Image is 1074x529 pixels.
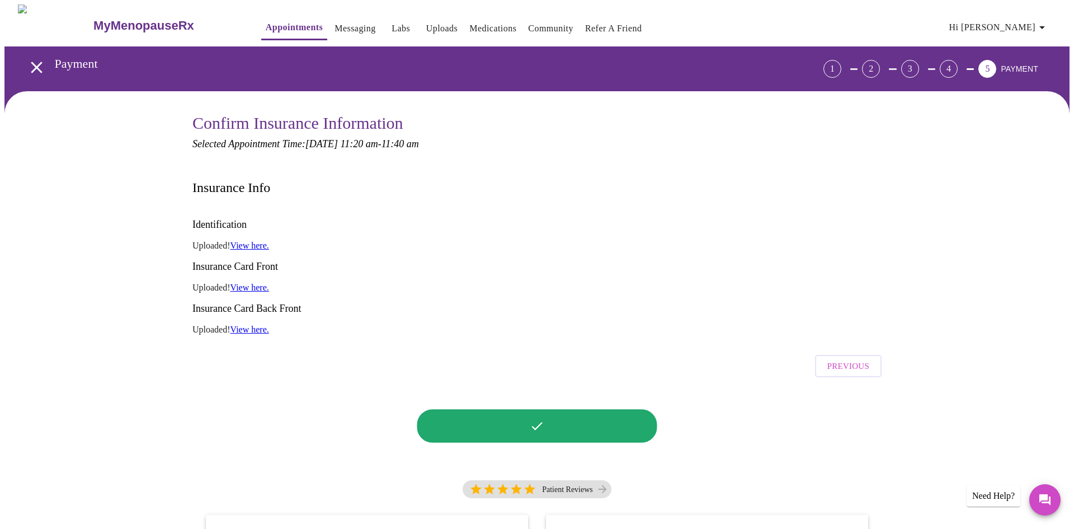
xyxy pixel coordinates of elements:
[426,21,458,36] a: Uploads
[528,21,573,36] a: Community
[949,20,1049,35] span: Hi [PERSON_NAME]
[192,138,419,149] em: Selected Appointment Time: [DATE] 11:20 am - 11:40 am
[93,18,194,33] h3: MyMenopauseRx
[192,241,882,251] p: Uploaded!
[945,16,1053,39] button: Hi [PERSON_NAME]
[192,219,882,231] h3: Identification
[266,20,323,35] a: Appointments
[230,283,269,292] a: View here.
[230,241,269,250] a: View here.
[940,60,958,78] div: 4
[463,480,611,504] a: 5 Stars Patient Reviews
[392,21,410,36] a: Labs
[92,6,239,45] a: MyMenopauseRx
[55,57,761,71] h3: Payment
[862,60,880,78] div: 2
[827,359,869,373] span: Previous
[469,21,516,36] a: Medications
[261,16,327,40] button: Appointments
[192,283,882,293] p: Uploaded!
[422,17,463,40] button: Uploads
[383,17,419,40] button: Labs
[192,303,882,315] h3: Insurance Card Back Front
[192,325,882,335] p: Uploaded!
[524,17,578,40] button: Community
[465,17,521,40] button: Medications
[967,485,1020,507] div: Need Help?
[20,51,53,84] button: open drawer
[1029,484,1061,516] button: Messages
[463,480,611,498] div: 5 Stars Patient Reviews
[901,60,919,78] div: 3
[978,60,996,78] div: 5
[330,17,380,40] button: Messaging
[585,21,642,36] a: Refer a Friend
[230,325,269,334] a: View here.
[192,261,882,273] h3: Insurance Card Front
[823,60,841,78] div: 1
[192,180,270,195] h3: Insurance Info
[1001,64,1038,73] span: PAYMENT
[18,4,92,46] img: MyMenopauseRx Logo
[581,17,647,40] button: Refer a Friend
[192,114,882,133] h3: Confirm Insurance Information
[335,21,375,36] a: Messaging
[542,485,593,494] p: Patient Reviews
[815,355,882,377] button: Previous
